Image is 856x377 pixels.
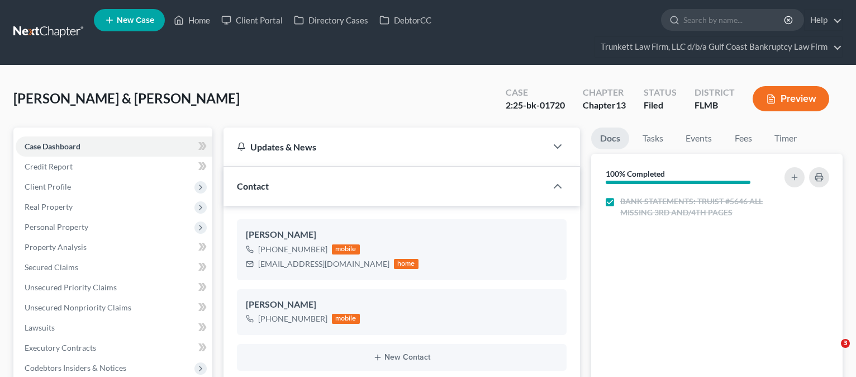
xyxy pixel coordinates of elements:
a: Events [677,128,721,149]
div: [EMAIL_ADDRESS][DOMAIN_NAME] [258,258,389,270]
span: Unsecured Nonpriority Claims [25,303,131,312]
a: Tasks [634,128,672,149]
span: Personal Property [25,222,88,232]
span: [PERSON_NAME] & [PERSON_NAME] [13,90,240,106]
a: Client Portal [216,10,288,30]
span: Property Analysis [25,242,87,252]
span: 3 [841,339,850,348]
span: Contact [237,181,269,191]
a: Lawsuits [16,318,212,338]
span: Executory Contracts [25,343,96,352]
button: New Contact [246,353,558,362]
a: Secured Claims [16,257,212,277]
span: Lawsuits [25,323,55,332]
a: Home [168,10,216,30]
a: Property Analysis [16,237,212,257]
a: Unsecured Nonpriority Claims [16,298,212,318]
span: Unsecured Priority Claims [25,282,117,292]
a: Timer [765,128,806,149]
span: Case Dashboard [25,142,80,151]
div: Chapter [583,86,626,99]
span: New Case [117,16,154,25]
a: Help [805,10,842,30]
div: FLMB [695,99,735,112]
div: [PHONE_NUMBER] [258,313,327,324]
div: mobile [332,244,360,255]
div: 2:25-bk-01720 [506,99,565,112]
div: Chapter [583,99,626,112]
div: [PERSON_NAME] [246,228,558,242]
div: Updates & News [237,141,533,153]
iframe: Intercom live chat [818,339,845,366]
div: Filed [644,99,677,112]
span: Credit Report [25,162,73,171]
div: [PHONE_NUMBER] [258,244,327,255]
a: Credit Report [16,157,212,177]
a: Fees [725,128,761,149]
div: mobile [332,314,360,324]
a: DebtorCC [374,10,437,30]
div: District [695,86,735,99]
div: Status [644,86,677,99]
div: Case [506,86,565,99]
a: Executory Contracts [16,338,212,358]
span: Real Property [25,202,73,211]
a: Trunkett Law Firm, LLC d/b/a Gulf Coast Bankruptcy Law Firm [595,37,842,57]
span: Client Profile [25,182,71,191]
span: 13 [616,100,626,110]
a: Case Dashboard [16,136,212,157]
a: Unsecured Priority Claims [16,277,212,298]
button: Preview [753,86,829,111]
a: Docs [591,128,629,149]
div: [PERSON_NAME] [246,298,558,312]
span: BANK STATEMENTS: TRUIST #5646 ALL MISSING 3RD AND/4TH PAGES [620,196,771,218]
span: Codebtors Insiders & Notices [25,363,126,373]
input: Search by name... [683,10,786,30]
span: Secured Claims [25,262,78,272]
strong: 100% Completed [606,169,665,178]
a: Directory Cases [288,10,374,30]
div: home [394,259,419,269]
